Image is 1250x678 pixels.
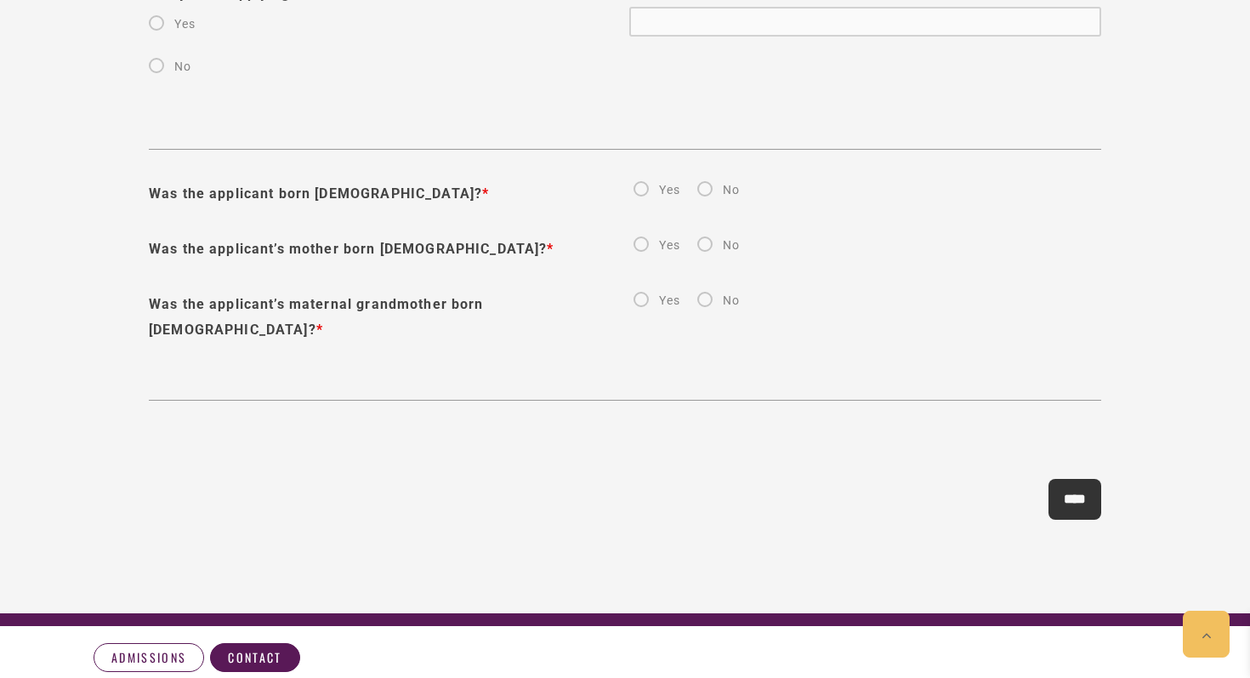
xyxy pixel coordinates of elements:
label: No [723,236,740,254]
span: Was the applicant’s mother born [DEMOGRAPHIC_DATA]? [149,241,554,257]
a: Contact [210,643,299,672]
span: Contact [228,650,281,665]
label: No [723,181,740,198]
span: Was the applicant’s maternal grandmother born [DEMOGRAPHIC_DATA]? [149,296,484,338]
span: Admissions [111,650,186,665]
label: No [174,58,621,75]
label: Yes [659,292,680,309]
span: Was the applicant born [DEMOGRAPHIC_DATA]? [149,185,489,202]
label: Yes [174,15,621,32]
label: No [723,292,740,309]
a: Admissions [94,643,204,672]
label: Yes [659,181,680,198]
label: Yes [659,236,680,254]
